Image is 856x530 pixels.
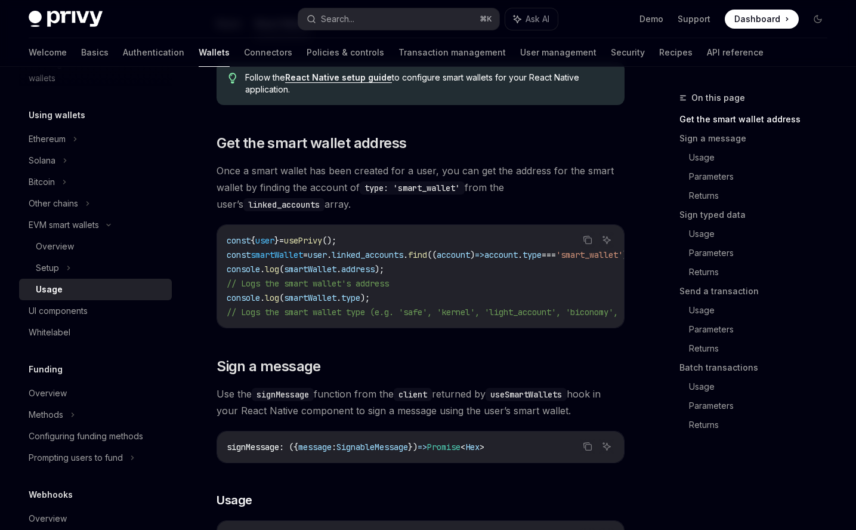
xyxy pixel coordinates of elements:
span: ); [375,264,384,275]
a: Usage [689,224,837,244]
code: linked_accounts [243,198,325,211]
button: Copy the contents from the code block [580,232,595,248]
span: => [418,442,427,452]
span: Follow the to configure smart wallets for your React Native application. [245,72,613,95]
a: Policies & controls [307,38,384,67]
div: EVM smart wallets [29,218,99,232]
div: Prompting users to fund [29,451,123,465]
span: = [303,249,308,260]
span: // Logs the smart wallet type (e.g. 'safe', 'kernel', 'light_account', 'biconomy', 'thirdweb', 'c... [227,307,795,318]
span: Get the smart wallet address [217,134,406,153]
span: Promise [427,442,461,452]
span: . [327,249,332,260]
span: Once a smart wallet has been created for a user, you can get the address for the smart wallet by ... [217,162,625,212]
code: client [394,388,432,401]
div: Usage [36,282,63,297]
a: Send a transaction [679,282,837,301]
a: Returns [689,415,837,435]
a: Overview [19,236,172,257]
span: signMessage [227,442,279,452]
span: const [227,235,251,246]
span: . [518,249,523,260]
a: User management [520,38,597,67]
code: useSmartWallets [486,388,567,401]
span: smartWallet [284,264,336,275]
span: } [274,235,279,246]
span: user [308,249,327,260]
span: console [227,264,260,275]
span: ⌘ K [480,14,492,24]
a: Security [611,38,645,67]
a: Parameters [689,320,837,339]
span: linked_accounts [332,249,403,260]
div: Search... [321,12,354,26]
a: Whitelabel [19,322,172,343]
div: UI components [29,304,88,318]
span: ( [279,292,284,303]
span: const [227,249,251,260]
span: ( [279,264,284,275]
span: . [260,264,265,275]
span: . [260,292,265,303]
a: Authentication [123,38,184,67]
span: Usage [217,492,252,509]
span: smartWallet [251,249,303,260]
a: UI components [19,300,172,322]
span: Dashboard [734,13,780,25]
span: // Logs the smart wallet's address [227,278,389,289]
span: usePrivy [284,235,322,246]
div: Other chains [29,196,78,211]
a: React Native setup guide [285,72,392,83]
div: Overview [29,511,67,526]
a: Parameters [689,167,837,186]
span: console [227,292,260,303]
a: Connectors [244,38,292,67]
a: Returns [689,186,837,205]
a: Usage [19,279,172,300]
span: ); [360,292,370,303]
span: address [341,264,375,275]
a: Parameters [689,244,837,263]
a: Configuring funding methods [19,426,172,447]
a: Welcome [29,38,67,67]
span: (); [322,235,336,246]
a: Sign a message [679,129,837,148]
span: ); [623,249,632,260]
span: type [341,292,360,303]
button: Ask AI [505,8,558,30]
span: On this page [691,91,745,105]
span: ) [470,249,475,260]
div: Solana [29,153,55,168]
div: Overview [29,386,67,400]
span: : ({ [279,442,298,452]
div: Ethereum [29,132,66,146]
div: Whitelabel [29,325,70,340]
span: account [484,249,518,260]
span: === [542,249,556,260]
code: signMessage [252,388,314,401]
a: Get the smart wallet address [679,110,837,129]
div: Methods [29,408,63,422]
a: Overview [19,508,172,529]
h5: Funding [29,362,63,377]
a: Sign typed data [679,205,837,224]
a: Usage [689,301,837,320]
span: }) [408,442,418,452]
span: < [461,442,465,452]
span: Use the function from the returned by hook in your React Native component to sign a message using... [217,386,625,419]
span: smartWallet [284,292,336,303]
button: Copy the contents from the code block [580,439,595,454]
div: Overview [36,239,74,254]
span: . [336,292,341,303]
a: Usage [689,148,837,167]
span: log [265,292,279,303]
span: SignableMessage [336,442,408,452]
a: Parameters [689,396,837,415]
svg: Tip [228,73,237,84]
span: (( [427,249,437,260]
button: Toggle dark mode [808,10,827,29]
a: Overview [19,383,172,404]
a: Batch transactions [679,358,837,377]
span: type [523,249,542,260]
div: Configuring funding methods [29,429,143,443]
